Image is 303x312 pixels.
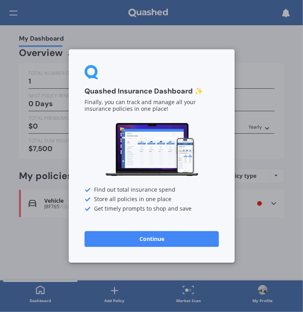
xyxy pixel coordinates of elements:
[85,87,219,96] h3: Quashed Insurance Dashboard ✨
[104,122,199,177] img: Dashboard
[85,206,219,212] div: Get timely prompts to shop and save
[85,187,219,193] div: Find out total insurance spend
[85,99,219,113] p: Finally, you can track and manage all your insurance policies in one place!
[85,231,219,247] button: Continue
[85,196,219,203] div: Store all policies in one place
